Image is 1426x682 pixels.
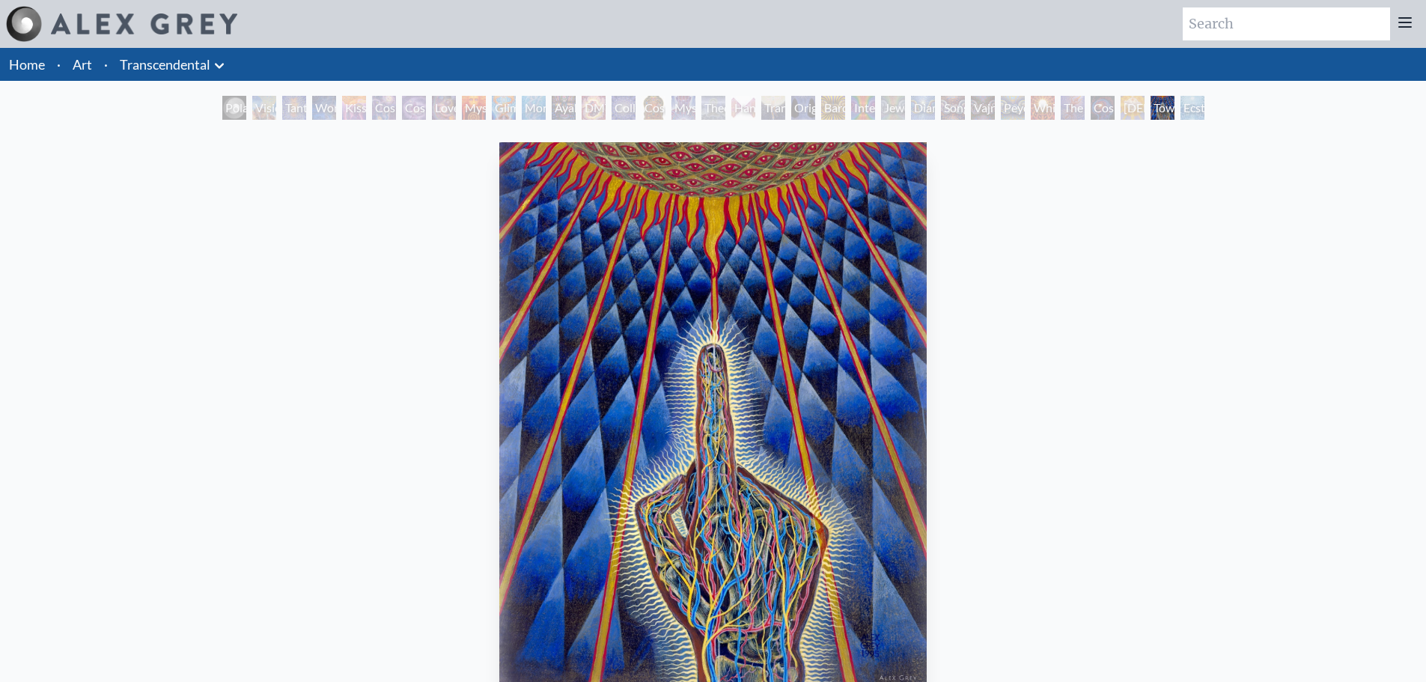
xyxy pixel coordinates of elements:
div: Visionary Origin of Language [252,96,276,120]
div: Mystic Eye [671,96,695,120]
div: Bardo Being [821,96,845,120]
div: Ecstasy [1180,96,1204,120]
div: Cosmic Consciousness [1091,96,1115,120]
div: Theologue [701,96,725,120]
div: Diamond Being [911,96,935,120]
div: DMT - The Spirit Molecule [582,96,606,120]
div: Peyote Being [1001,96,1025,120]
div: Vajra Being [971,96,995,120]
div: Polar Unity Spiral [222,96,246,120]
div: Song of Vajra Being [941,96,965,120]
div: Love is a Cosmic Force [432,96,456,120]
a: Transcendental [120,54,210,75]
div: [DEMOGRAPHIC_DATA] [1121,96,1145,120]
div: Cosmic Creativity [372,96,396,120]
div: Hands that See [731,96,755,120]
div: Wonder [312,96,336,120]
div: Jewel Being [881,96,905,120]
div: Kiss of the [MEDICAL_DATA] [342,96,366,120]
div: Cosmic [DEMOGRAPHIC_DATA] [642,96,665,120]
div: Toward the One [1151,96,1174,120]
div: Monochord [522,96,546,120]
div: Ayahuasca Visitation [552,96,576,120]
div: Tantra [282,96,306,120]
div: White Light [1031,96,1055,120]
div: Collective Vision [612,96,636,120]
div: Transfiguration [761,96,785,120]
div: Original Face [791,96,815,120]
div: Interbeing [851,96,875,120]
a: Art [73,54,92,75]
a: Home [9,56,45,73]
input: Search [1183,7,1390,40]
div: Mysteriosa 2 [462,96,486,120]
li: · [98,48,114,81]
div: The Great Turn [1061,96,1085,120]
li: · [51,48,67,81]
div: Cosmic Artist [402,96,426,120]
div: Glimpsing the Empyrean [492,96,516,120]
